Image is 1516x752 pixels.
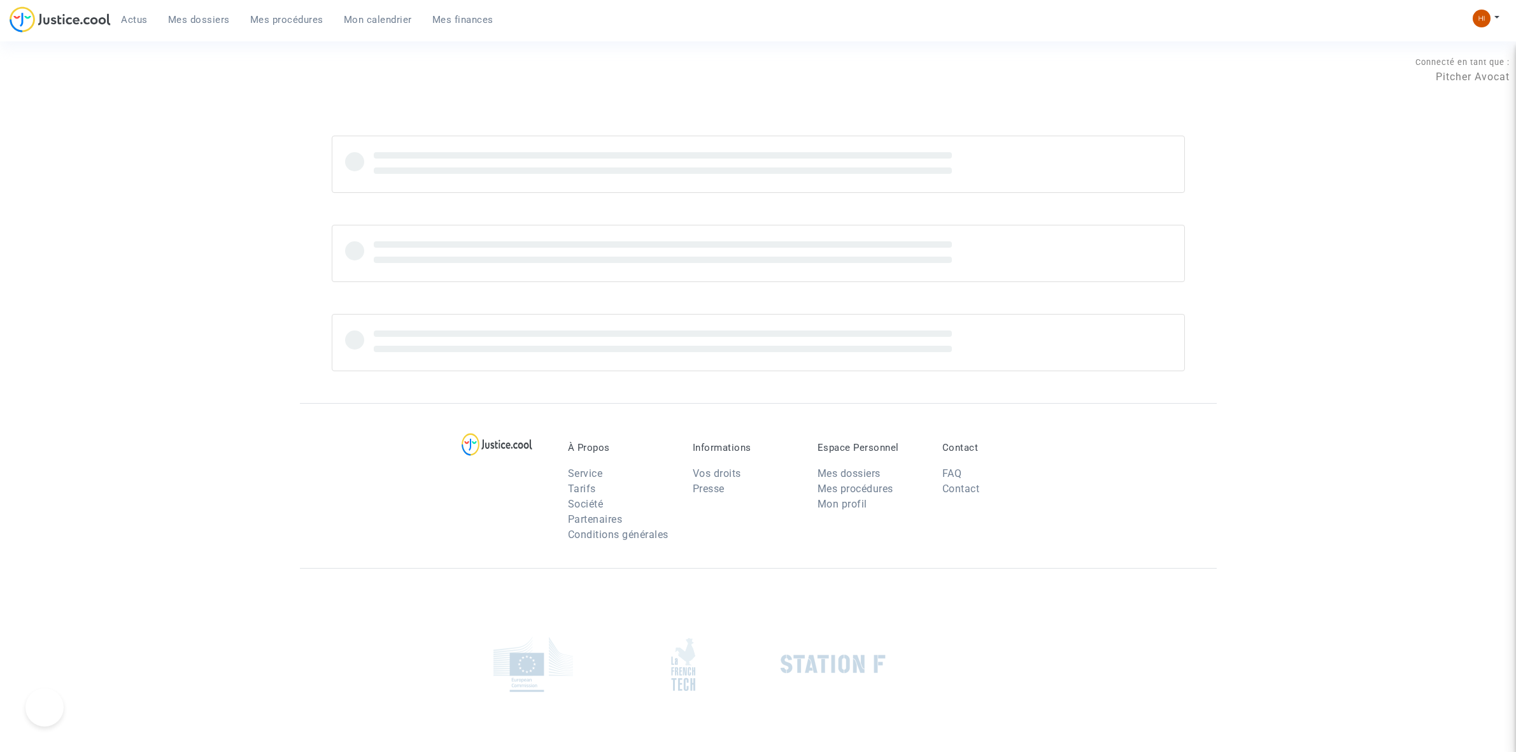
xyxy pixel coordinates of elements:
span: Mes procédures [250,14,323,25]
a: Mes finances [422,10,504,29]
a: Actus [111,10,158,29]
p: À Propos [568,442,674,453]
img: logo-lg.svg [462,433,532,456]
a: Partenaires [568,513,623,525]
img: jc-logo.svg [10,6,111,32]
span: Mon calendrier [344,14,412,25]
img: french_tech.png [671,637,695,692]
a: Mes dossiers [818,467,881,479]
a: Contact [942,483,980,495]
img: fc99b196863ffcca57bb8fe2645aafd9 [1473,10,1491,27]
span: Connecté en tant que : [1415,57,1510,67]
a: Service [568,467,603,479]
img: stationf.png [781,655,886,674]
p: Informations [693,442,798,453]
a: FAQ [942,467,962,479]
p: Espace Personnel [818,442,923,453]
p: Contact [942,442,1048,453]
a: Mon profil [818,498,867,510]
span: Mes dossiers [168,14,230,25]
iframe: Help Scout Beacon - Open [25,688,64,727]
a: Presse [693,483,725,495]
span: Mes finances [432,14,493,25]
img: europe_commision.png [493,637,573,692]
a: Tarifs [568,483,596,495]
a: Mes dossiers [158,10,240,29]
a: Mes procédures [240,10,334,29]
a: Société [568,498,604,510]
span: Actus [121,14,148,25]
a: Conditions générales [568,529,669,541]
a: Mes procédures [818,483,893,495]
a: Vos droits [693,467,741,479]
a: Mon calendrier [334,10,422,29]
